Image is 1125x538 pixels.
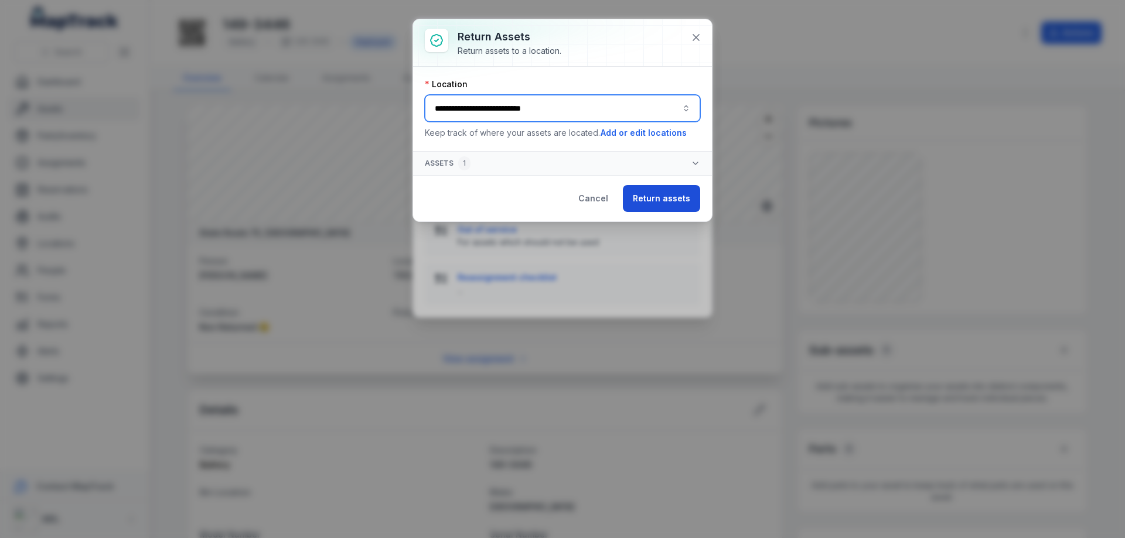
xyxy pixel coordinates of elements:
[458,29,561,45] h3: Return assets
[425,126,700,139] p: Keep track of where your assets are located.
[425,78,468,90] label: Location
[425,156,471,170] span: Assets
[600,126,687,139] button: Add or edit locations
[458,156,471,170] div: 1
[568,185,618,212] button: Cancel
[413,152,712,175] button: Assets1
[623,185,700,212] button: Return assets
[458,45,561,57] div: Return assets to a location.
